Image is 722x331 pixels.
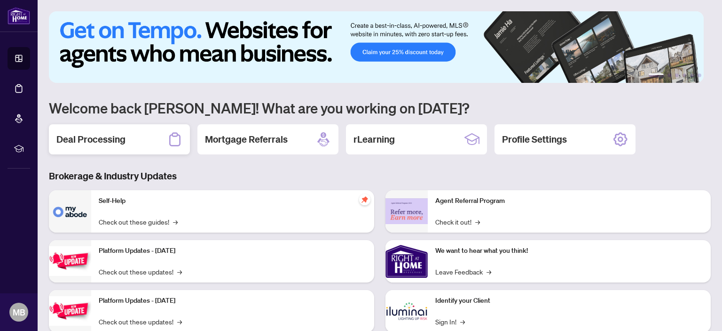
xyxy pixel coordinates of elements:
[177,266,182,277] span: →
[435,266,491,277] a: Leave Feedback→
[667,73,671,77] button: 2
[205,133,288,146] h2: Mortgage Referrals
[698,73,701,77] button: 6
[99,217,178,227] a: Check out these guides!→
[487,266,491,277] span: →
[353,133,395,146] h2: rLearning
[435,296,703,306] p: Identify your Client
[435,246,703,256] p: We want to hear what you think!
[99,196,367,206] p: Self-Help
[8,7,30,24] img: logo
[49,11,704,83] img: Slide 0
[435,316,465,327] a: Sign In!→
[49,190,91,233] img: Self-Help
[460,316,465,327] span: →
[475,217,480,227] span: →
[683,73,686,77] button: 4
[49,296,91,326] img: Platform Updates - July 8, 2025
[99,246,367,256] p: Platform Updates - [DATE]
[49,170,711,183] h3: Brokerage & Industry Updates
[385,198,428,224] img: Agent Referral Program
[49,99,711,117] h1: Welcome back [PERSON_NAME]! What are you working on [DATE]?
[675,73,679,77] button: 3
[173,217,178,227] span: →
[502,133,567,146] h2: Profile Settings
[435,196,703,206] p: Agent Referral Program
[49,246,91,276] img: Platform Updates - July 21, 2025
[435,217,480,227] a: Check it out!→
[649,73,664,77] button: 1
[99,296,367,306] p: Platform Updates - [DATE]
[359,194,370,205] span: pushpin
[13,306,25,319] span: MB
[99,266,182,277] a: Check out these updates!→
[684,298,713,326] button: Open asap
[385,240,428,283] img: We want to hear what you think!
[690,73,694,77] button: 5
[99,316,182,327] a: Check out these updates!→
[56,133,126,146] h2: Deal Processing
[177,316,182,327] span: →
